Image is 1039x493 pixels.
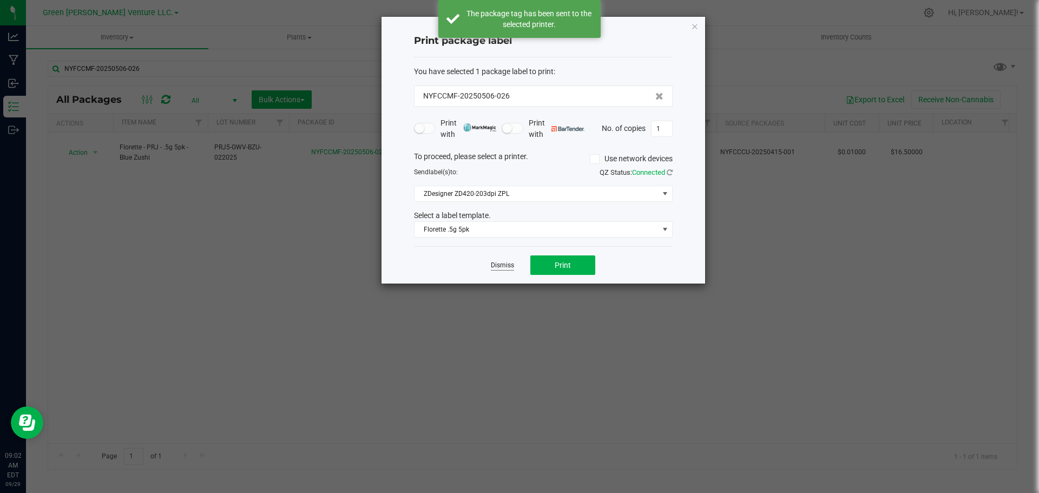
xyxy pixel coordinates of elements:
h4: Print package label [414,34,673,48]
img: mark_magic_cybra.png [463,123,496,132]
a: Dismiss [491,261,514,270]
iframe: Resource center [11,406,43,439]
span: Print [555,261,571,269]
div: The package tag has been sent to the selected printer. [465,8,593,30]
span: label(s) [429,168,450,176]
span: Print with [440,117,496,140]
div: : [414,66,673,77]
div: Select a label template. [406,210,681,221]
span: NYFCCMF-20250506-026 [423,90,510,102]
span: Print with [529,117,584,140]
span: Send to: [414,168,458,176]
span: Florette .5g 5pk [415,222,659,237]
label: Use network devices [590,153,673,165]
img: bartender.png [551,126,584,132]
span: You have selected 1 package label to print [414,67,554,76]
button: Print [530,255,595,275]
span: Connected [632,168,665,176]
div: To proceed, please select a printer. [406,151,681,167]
span: ZDesigner ZD420-203dpi ZPL [415,186,659,201]
span: No. of copies [602,123,646,132]
span: QZ Status: [600,168,673,176]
